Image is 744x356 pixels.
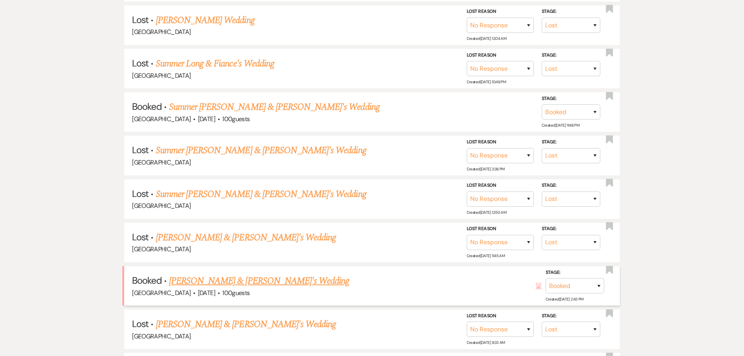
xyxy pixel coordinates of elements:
[467,51,534,60] label: Lost Reason
[467,312,534,320] label: Lost Reason
[132,202,191,210] span: [GEOGRAPHIC_DATA]
[222,115,250,123] span: 100 guests
[542,312,600,320] label: Stage:
[132,274,162,286] span: Booked
[156,143,366,157] a: Summer [PERSON_NAME] & [PERSON_NAME]'s Wedding
[132,14,148,26] span: Lost
[198,289,215,297] span: [DATE]
[132,318,148,330] span: Lost
[467,253,505,258] span: Created: [DATE] 11:45 AM
[542,95,600,103] label: Stage:
[542,225,600,233] label: Stage:
[542,123,579,128] span: Created: [DATE] 11:48 PM
[156,317,336,331] a: [PERSON_NAME] & [PERSON_NAME]'s Wedding
[132,144,148,156] span: Lost
[467,225,534,233] label: Lost Reason
[132,115,191,123] span: [GEOGRAPHIC_DATA]
[198,115,215,123] span: [DATE]
[132,158,191,166] span: [GEOGRAPHIC_DATA]
[222,289,250,297] span: 100 guests
[156,231,336,245] a: [PERSON_NAME] & [PERSON_NAME]'s Wedding
[169,100,380,114] a: Summer [PERSON_NAME] & [PERSON_NAME]'s Wedding
[132,245,191,253] span: [GEOGRAPHIC_DATA]
[156,13,255,27] a: [PERSON_NAME] Wedding
[467,79,506,84] span: Created: [DATE] 10:49 PM
[132,188,148,200] span: Lost
[132,28,191,36] span: [GEOGRAPHIC_DATA]
[542,138,600,147] label: Stage:
[546,297,583,302] span: Created: [DATE] 2:43 PM
[542,181,600,190] label: Stage:
[156,187,366,201] a: Summer [PERSON_NAME] & [PERSON_NAME]'s Wedding
[467,36,506,41] span: Created: [DATE] 12:04 AM
[467,7,534,16] label: Lost Reason
[132,72,191,80] span: [GEOGRAPHIC_DATA]
[132,289,191,297] span: [GEOGRAPHIC_DATA]
[156,57,274,71] a: Summer Long & Fiance's Wedding
[542,51,600,60] label: Stage:
[132,100,162,113] span: Booked
[467,210,506,215] span: Created: [DATE] 12:50 AM
[546,268,604,277] label: Stage:
[467,340,505,345] span: Created: [DATE] 9:33 AM
[467,181,534,190] label: Lost Reason
[132,231,148,243] span: Lost
[132,332,191,340] span: [GEOGRAPHIC_DATA]
[132,57,148,69] span: Lost
[467,138,534,147] label: Lost Reason
[169,274,350,288] a: [PERSON_NAME] & [PERSON_NAME]'s Wedding
[467,166,505,172] span: Created: [DATE] 3:38 PM
[542,7,600,16] label: Stage:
